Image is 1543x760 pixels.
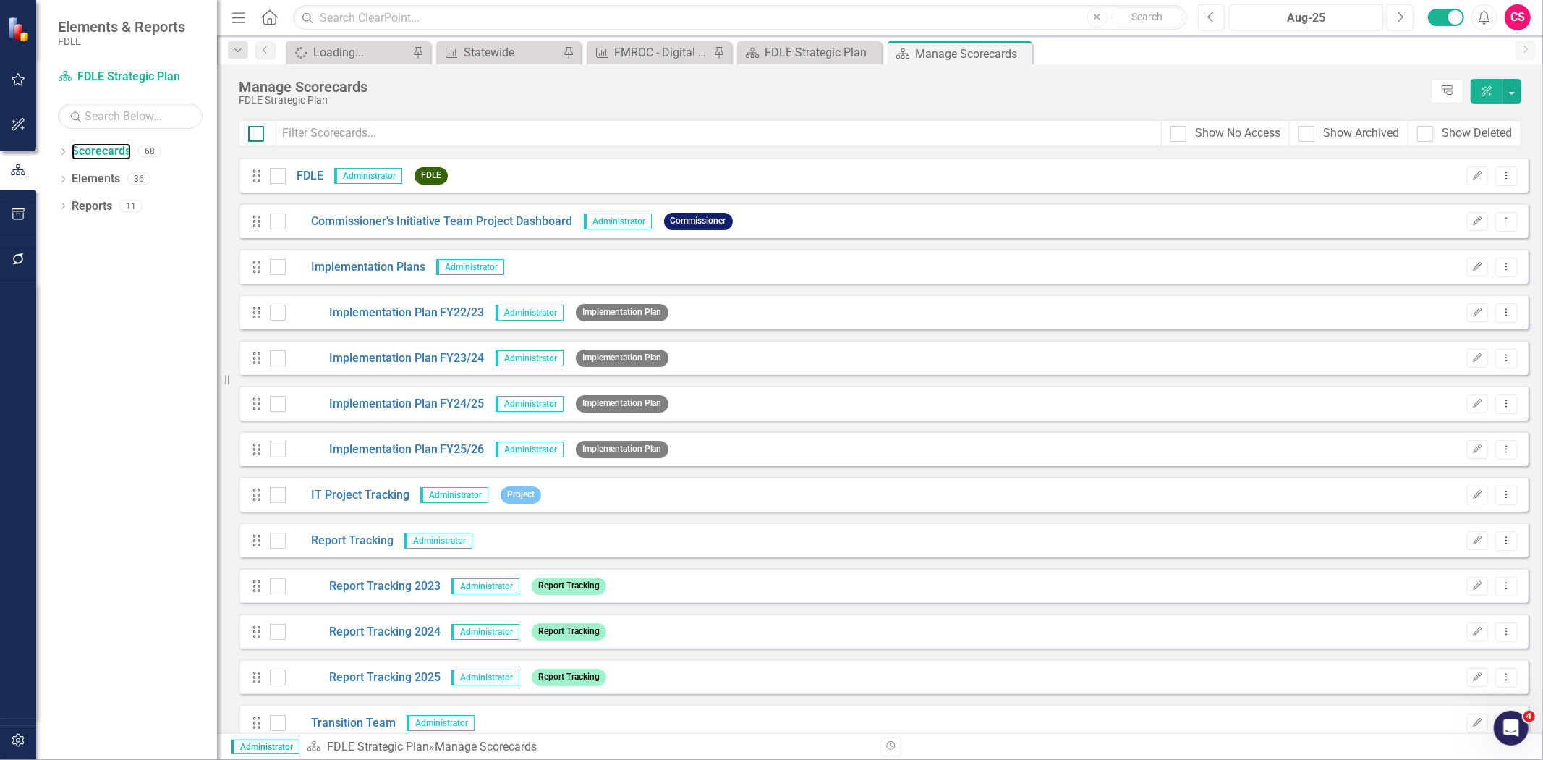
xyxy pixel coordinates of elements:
small: FDLE [58,35,185,47]
a: Transition Team [286,715,396,732]
iframe: Intercom live chat [1494,711,1529,746]
div: Show Deleted [1442,125,1512,142]
a: Report Tracking 2023 [286,578,441,595]
span: Search [1131,11,1162,22]
span: FDLE [415,167,448,184]
div: FMROC - Digital Forensics [614,43,710,62]
a: FMROC - Digital Forensics [590,43,710,62]
span: Administrator [334,168,402,184]
a: Implementation Plans [286,259,425,276]
div: FDLE Strategic Plan [765,43,878,62]
a: Implementation Plan FY22/23 [286,305,485,321]
a: Report Tracking 2024 [286,624,441,641]
a: Implementation Plan FY25/26 [286,442,485,458]
button: Aug-25 [1229,4,1383,30]
a: Loading... [289,43,409,62]
span: Administrator [451,670,519,685]
span: Administrator [496,350,564,366]
span: Administrator [584,214,652,229]
div: 68 [138,145,161,158]
span: Administrator [436,259,504,275]
a: Statewide [440,43,559,62]
span: Implementation Plan [576,441,668,457]
input: Search ClearPoint... [293,5,1187,30]
div: Statewide [464,43,559,62]
div: Show Archived [1323,125,1399,142]
img: ClearPoint Strategy [7,16,33,41]
a: Implementation Plan FY24/25 [286,396,485,413]
div: Show No Access [1195,125,1280,142]
a: Implementation Plan FY23/24 [286,350,485,367]
span: 4 [1523,711,1535,722]
span: Administrator [407,715,475,731]
span: Report Tracking [532,669,606,685]
span: Implementation Plan [576,350,668,366]
div: 11 [119,200,143,212]
input: Filter Scorecards... [273,120,1162,147]
a: Report Tracking [286,533,394,549]
div: 36 [127,173,150,185]
a: Commissioner's Initiative Team Project Dashboard [286,214,573,230]
div: FDLE Strategic Plan [239,95,1424,106]
a: Reports [72,198,112,215]
span: Report Tracking [532,578,606,594]
span: Elements & Reports [58,18,185,35]
a: FDLE Strategic Plan [58,69,203,85]
a: FDLE Strategic Plan [327,740,429,753]
span: Administrator [496,396,564,412]
span: Commissioner [664,213,733,229]
div: Aug-25 [1234,9,1378,27]
span: Administrator [420,487,488,503]
a: FDLE Strategic Plan [741,43,878,62]
span: Administrator [496,442,564,457]
a: Report Tracking 2025 [286,670,441,686]
div: Loading... [313,43,409,62]
a: Elements [72,171,120,187]
span: Administrator [404,533,472,549]
span: Administrator [231,740,299,754]
a: Scorecards [72,143,131,160]
div: Manage Scorecards [239,79,1424,95]
span: Report Tracking [532,623,606,640]
span: Implementation Plan [576,395,668,412]
button: CS [1505,4,1531,30]
span: Administrator [451,624,519,640]
input: Search Below... [58,104,203,129]
button: Search [1111,7,1183,28]
span: Project [501,486,541,503]
span: Implementation Plan [576,304,668,321]
div: » Manage Scorecards [307,739,870,756]
span: Administrator [496,305,564,321]
span: Administrator [451,578,519,594]
a: IT Project Tracking [286,487,409,504]
div: Manage Scorecards [915,45,1029,63]
a: FDLE [286,168,323,185]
